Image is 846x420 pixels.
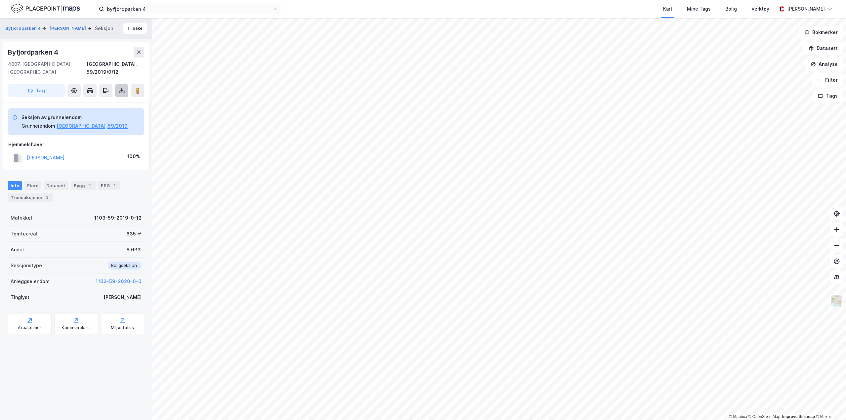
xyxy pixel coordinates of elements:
div: Seksjon av grunneiendom [21,113,128,121]
div: 4007, [GEOGRAPHIC_DATA], [GEOGRAPHIC_DATA] [8,60,87,76]
div: Kontrollprogram for chat [813,388,846,420]
div: 100% [127,152,140,160]
div: [PERSON_NAME] [104,293,142,301]
div: Matrikkel [11,214,32,222]
div: Bygg [71,181,96,190]
img: logo.f888ab2527a4732fd821a326f86c7f29.svg [11,3,80,15]
div: 1 [86,182,93,189]
div: Datasett [44,181,68,190]
div: Tinglyst [11,293,29,301]
div: Anleggseiendom [11,277,50,285]
button: Analyse [805,58,843,71]
div: Grunneiendom [21,122,55,130]
button: Tag [8,84,65,97]
button: Filter [812,73,843,87]
div: Verktøy [751,5,769,13]
button: [GEOGRAPHIC_DATA], 59/2019 [57,122,128,130]
div: 3 [44,194,51,201]
div: Seksjonstype [11,262,42,270]
div: ESG [98,181,120,190]
div: [PERSON_NAME] [787,5,825,13]
button: Datasett [803,42,843,55]
button: Byfjordparken 4 [5,25,42,32]
div: Transaksjoner [8,193,53,202]
div: Info [8,181,22,190]
iframe: Chat Widget [813,388,846,420]
div: Hjemmelshaver [8,141,144,148]
button: Tags [813,89,843,103]
button: [PERSON_NAME] [50,25,87,32]
div: Mine Tags [687,5,711,13]
div: 6.63% [126,246,142,254]
div: Kart [663,5,672,13]
div: 1103-59-2019-0-12 [94,214,142,222]
img: Z [830,295,843,307]
div: Seksjon [95,24,113,32]
div: [GEOGRAPHIC_DATA], 59/2019/0/12 [87,60,144,76]
button: Bokmerker [799,26,843,39]
div: Eiere [24,181,41,190]
div: Kommunekart [62,325,90,330]
div: 1 [111,182,118,189]
div: 635 ㎡ [126,230,142,238]
input: Søk på adresse, matrikkel, gårdeiere, leietakere eller personer [104,4,273,14]
div: Miljøstatus [111,325,134,330]
div: Byfjordparken 4 [8,47,60,58]
button: Tilbake [123,23,147,34]
a: OpenStreetMap [748,414,781,419]
a: Improve this map [782,414,815,419]
div: Arealplaner [18,325,41,330]
div: Tomteareal [11,230,37,238]
button: 1103-59-2020-0-0 [96,277,142,285]
a: Mapbox [729,414,747,419]
div: Andel [11,246,24,254]
div: Bolig [725,5,737,13]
